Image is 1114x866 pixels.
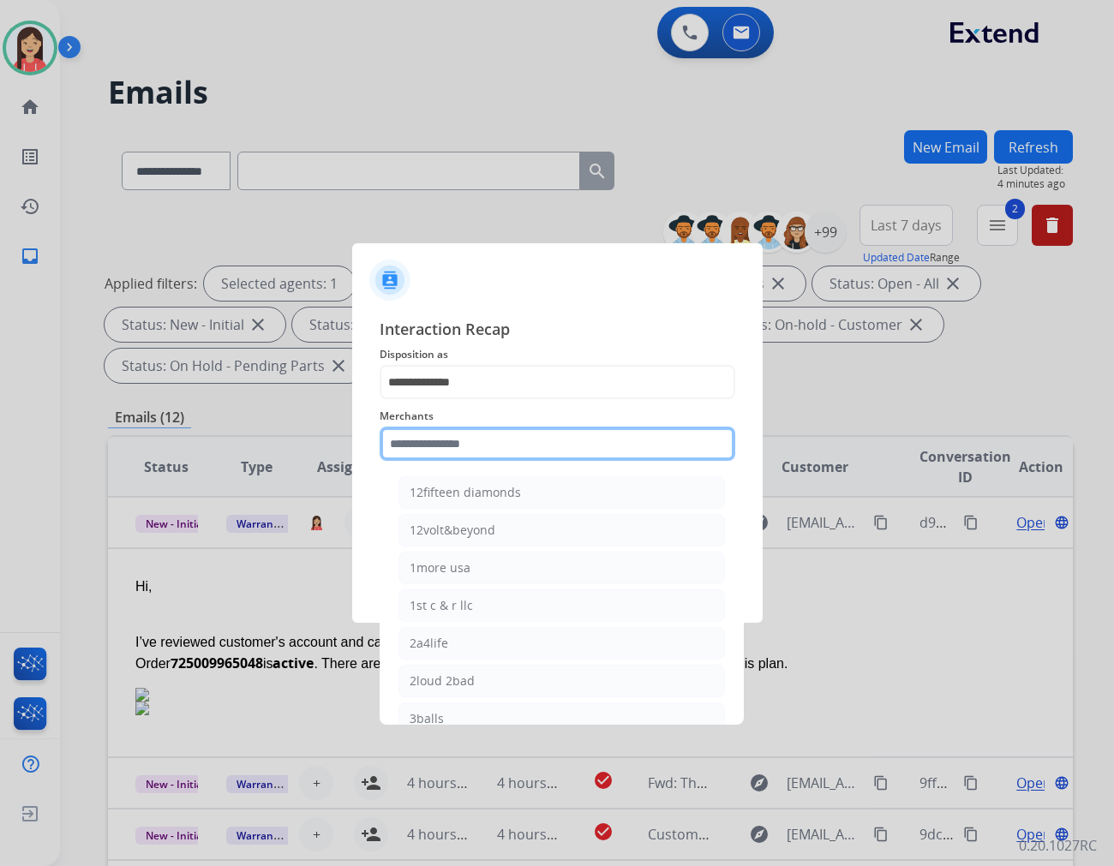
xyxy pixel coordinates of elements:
div: 1st c & r llc [410,597,473,614]
div: 2loud 2bad [410,672,475,690]
span: Merchants [380,406,735,427]
div: 2a4life [410,635,448,652]
div: 12volt&beyond [410,522,495,539]
img: contactIcon [369,260,410,301]
span: Interaction Recap [380,317,735,344]
div: 3balls [410,710,444,727]
span: Disposition as [380,344,735,365]
div: 1more usa [410,559,470,576]
div: 12fifteen diamonds [410,484,521,501]
p: 0.20.1027RC [1019,835,1097,856]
